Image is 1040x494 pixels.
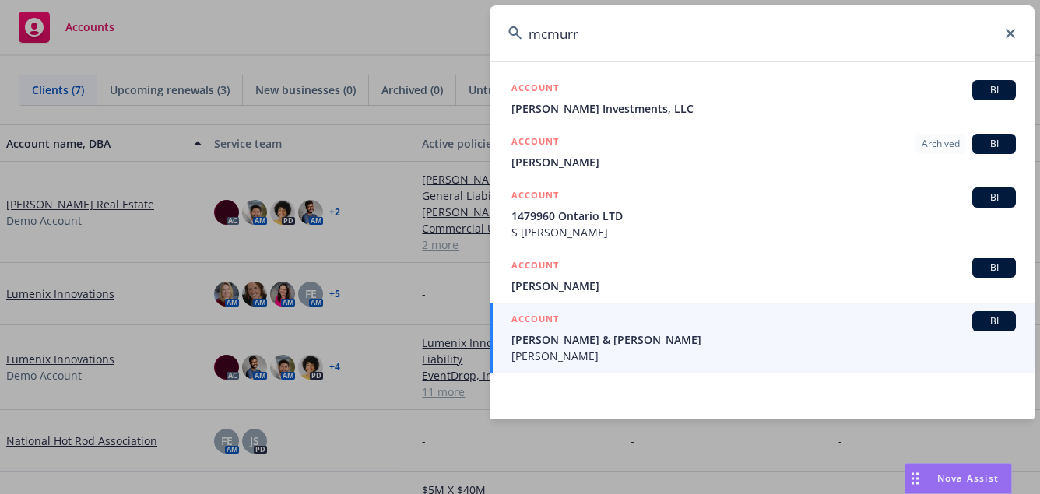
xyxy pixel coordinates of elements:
span: 1479960 Ontario LTD [511,208,1016,224]
span: BI [979,83,1010,97]
span: Archived [922,137,960,151]
h5: ACCOUNT [511,187,559,206]
a: ACCOUNTBI[PERSON_NAME] Investments, LLC [490,72,1035,125]
h5: ACCOUNT [511,134,559,152]
span: [PERSON_NAME] Investments, LLC [511,100,1016,117]
input: Search... [490,5,1035,61]
span: [PERSON_NAME] [511,154,1016,170]
a: ACCOUNTBI1479960 Ontario LTDS [PERSON_NAME] [490,179,1035,249]
span: BI [979,191,1010,205]
span: BI [979,137,1010,151]
div: Drag to move [905,464,925,493]
span: [PERSON_NAME] & [PERSON_NAME] [511,331,1016,348]
h5: ACCOUNT [511,80,559,99]
span: Nova Assist [937,471,999,485]
span: S [PERSON_NAME] [511,224,1016,240]
span: BI [979,261,1010,275]
a: ACCOUNTBI[PERSON_NAME] [490,249,1035,303]
h5: ACCOUNT [511,311,559,330]
h5: ACCOUNT [511,258,559,276]
span: BI [979,314,1010,328]
span: [PERSON_NAME] [511,348,1016,364]
a: ACCOUNTArchivedBI[PERSON_NAME] [490,125,1035,179]
span: [PERSON_NAME] [511,278,1016,294]
button: Nova Assist [905,463,1012,494]
a: ACCOUNTBI[PERSON_NAME] & [PERSON_NAME][PERSON_NAME] [490,303,1035,373]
